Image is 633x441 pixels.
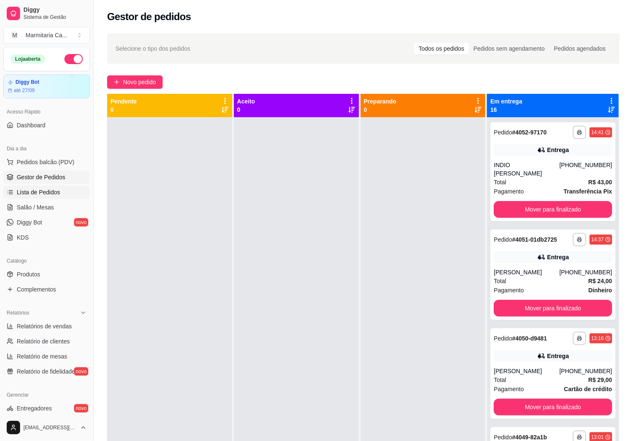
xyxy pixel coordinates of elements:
span: Total [494,375,506,384]
span: M [10,31,19,39]
span: Pagamento [494,384,524,394]
span: Gestor de Pedidos [17,173,65,181]
p: 16 [490,106,522,114]
span: Total [494,276,506,286]
div: Dia a dia [3,142,90,155]
a: DiggySistema de Gestão [3,3,90,23]
div: INDIO [PERSON_NAME] [494,161,559,178]
button: Alterar Status [64,54,83,64]
span: Pagamento [494,187,524,196]
span: Dashboard [17,121,46,129]
a: Diggy Botaté 27/09 [3,75,90,98]
div: [PHONE_NUMBER] [559,161,612,178]
span: Complementos [17,285,56,294]
a: Relatório de clientes [3,335,90,348]
h2: Gestor de pedidos [107,10,191,23]
button: Select a team [3,27,90,44]
article: Diggy Bot [15,79,39,85]
article: até 27/09 [14,87,35,94]
span: Pedido [494,236,512,243]
div: Pedidos sem agendamento [469,43,549,54]
div: 13:01 [591,434,604,441]
div: Entrega [547,146,569,154]
span: [EMAIL_ADDRESS][DOMAIN_NAME] [23,424,77,431]
a: Relatório de mesas [3,350,90,363]
div: [PHONE_NUMBER] [559,268,612,276]
div: 14:41 [591,129,604,136]
div: Marmitaria Ca ... [26,31,67,39]
div: 13:16 [591,335,604,342]
div: Pedidos agendados [549,43,610,54]
p: Em entrega [490,97,522,106]
p: Aceito [237,97,255,106]
button: Mover para finalizado [494,201,612,218]
strong: R$ 43,00 [588,179,612,186]
span: Pedido [494,335,512,342]
strong: # 4052-97170 [512,129,547,136]
a: KDS [3,231,90,244]
button: Mover para finalizado [494,399,612,415]
a: Salão / Mesas [3,201,90,214]
span: Novo pedido [123,77,156,87]
div: Entrega [547,253,569,261]
span: KDS [17,233,29,242]
div: Entrega [547,352,569,360]
a: Gestor de Pedidos [3,170,90,184]
span: Pagamento [494,286,524,295]
a: Dashboard [3,119,90,132]
div: Todos os pedidos [414,43,469,54]
p: 0 [364,106,397,114]
span: Diggy [23,6,87,14]
p: 0 [237,106,255,114]
strong: # 4049-82a1b [512,434,547,441]
div: [PERSON_NAME] [494,367,559,375]
a: Relatório de fidelidadenovo [3,365,90,378]
p: Preparando [364,97,397,106]
span: Entregadores [17,404,52,413]
span: Diggy Bot [17,218,42,227]
p: 0 [110,106,137,114]
button: Mover para finalizado [494,300,612,317]
a: Diggy Botnovo [3,216,90,229]
button: [EMAIL_ADDRESS][DOMAIN_NAME] [3,418,90,438]
span: Pedidos balcão (PDV) [17,158,74,166]
span: Sistema de Gestão [23,14,87,21]
button: Novo pedido [107,75,163,89]
strong: R$ 29,00 [588,377,612,383]
strong: R$ 24,00 [588,278,612,284]
div: Loja aberta [10,54,45,64]
a: Entregadoresnovo [3,402,90,415]
span: Selecione o tipo dos pedidos [115,44,190,53]
span: Pedido [494,129,512,136]
span: Relatório de fidelidade [17,367,75,376]
span: Total [494,178,506,187]
span: Salão / Mesas [17,203,54,211]
strong: Transferência Pix [564,188,612,195]
div: Gerenciar [3,388,90,402]
button: Pedidos balcão (PDV) [3,155,90,169]
div: [PERSON_NAME] [494,268,559,276]
span: Relatórios de vendas [17,322,72,330]
span: Pedido [494,434,512,441]
p: Pendente [110,97,137,106]
a: Relatórios de vendas [3,320,90,333]
a: Produtos [3,268,90,281]
a: Lista de Pedidos [3,186,90,199]
span: Lista de Pedidos [17,188,60,196]
span: Relatório de mesas [17,352,67,361]
div: Catálogo [3,254,90,268]
div: [PHONE_NUMBER] [559,367,612,375]
div: Acesso Rápido [3,105,90,119]
strong: Dinheiro [588,287,612,294]
span: Relatório de clientes [17,337,70,346]
a: Complementos [3,283,90,296]
span: Relatórios [7,309,29,316]
span: plus [114,79,120,85]
strong: # 4050-d9481 [512,335,547,342]
strong: # 4051-01db2725 [512,236,557,243]
span: Produtos [17,270,40,279]
div: 14:37 [591,236,604,243]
